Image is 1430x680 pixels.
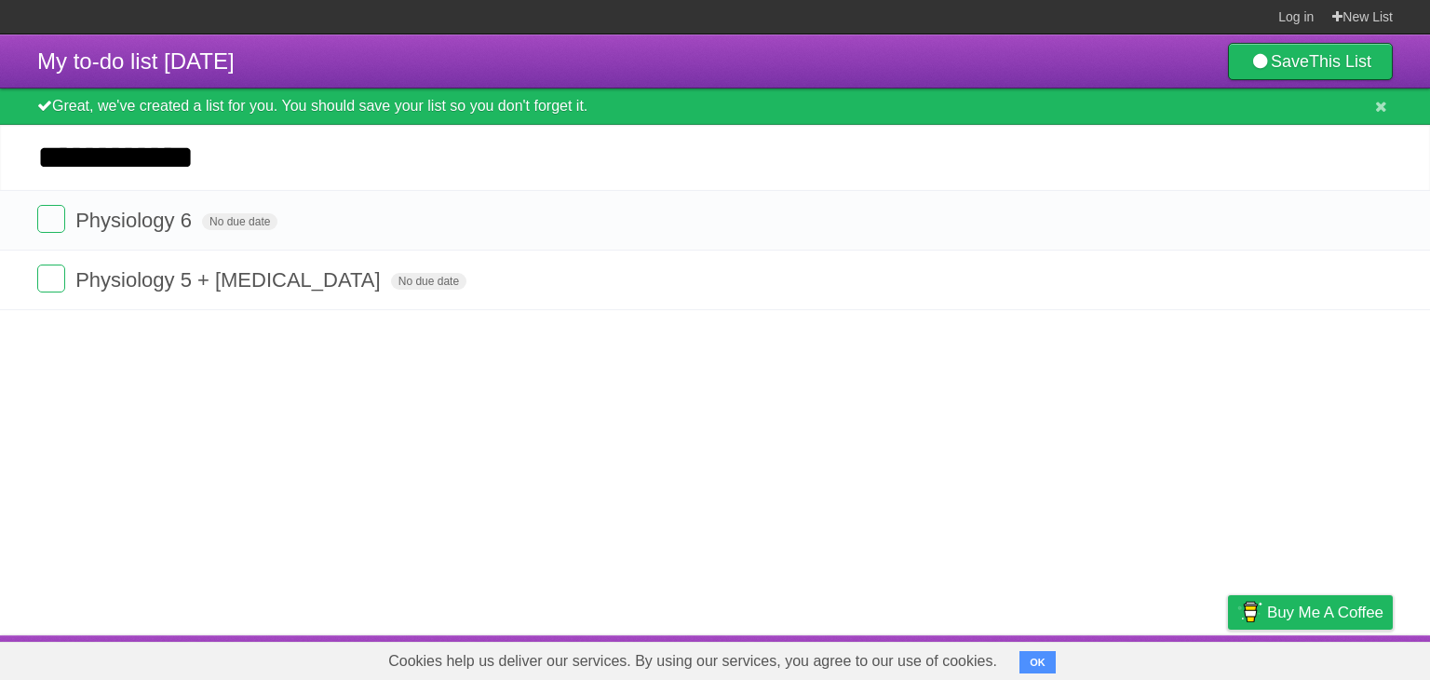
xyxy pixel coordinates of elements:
span: My to-do list [DATE] [37,48,235,74]
a: Privacy [1204,640,1252,675]
a: Buy me a coffee [1228,595,1393,630]
label: Done [37,205,65,233]
a: SaveThis List [1228,43,1393,80]
span: Physiology 5 + [MEDICAL_DATA] [75,268,384,292]
a: Terms [1140,640,1181,675]
span: Buy me a coffee [1267,596,1383,629]
a: Developers [1042,640,1117,675]
span: Cookies help us deliver our services. By using our services, you agree to our use of cookies. [370,643,1016,680]
span: Physiology 6 [75,209,196,232]
span: No due date [391,273,466,290]
label: Done [37,265,65,292]
a: About [980,640,1019,675]
button: OK [1019,651,1056,673]
span: No due date [202,213,277,230]
b: This List [1309,52,1371,71]
img: Buy me a coffee [1237,596,1262,628]
a: Suggest a feature [1275,640,1393,675]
